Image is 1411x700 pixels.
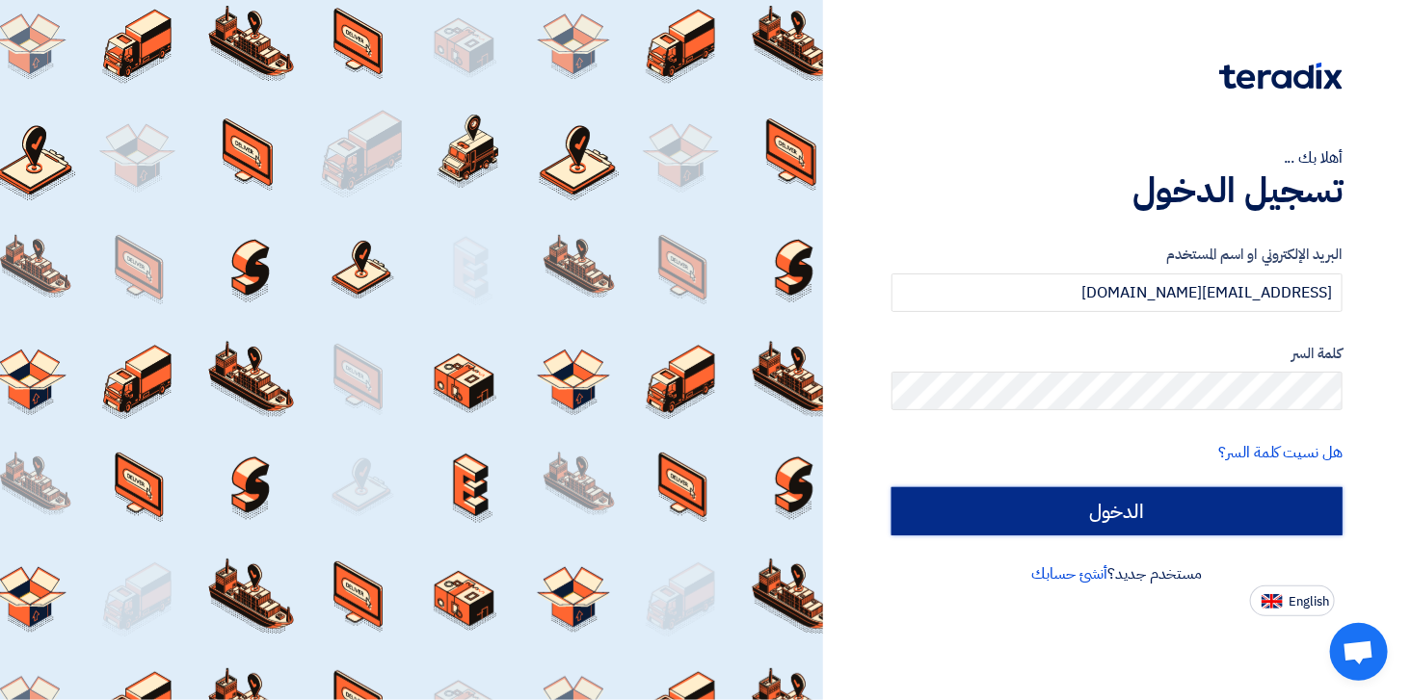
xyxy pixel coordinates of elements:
[1219,63,1343,90] img: Teradix logo
[1289,595,1329,609] span: English
[892,146,1343,169] div: أهلا بك ...
[892,487,1343,535] input: الدخول
[1250,585,1335,616] button: English
[1219,441,1343,464] a: هل نسيت كلمة السر؟
[892,273,1343,312] input: أدخل بريد العمل الإلكتروني او اسم المستخدم الخاص بك ...
[1032,562,1108,585] a: أنشئ حسابك
[892,343,1343,365] label: كلمة السر
[1330,623,1388,681] div: Open chat
[892,244,1343,266] label: البريد الإلكتروني او اسم المستخدم
[892,169,1343,212] h1: تسجيل الدخول
[892,562,1343,585] div: مستخدم جديد؟
[1262,594,1283,609] img: en-US.png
